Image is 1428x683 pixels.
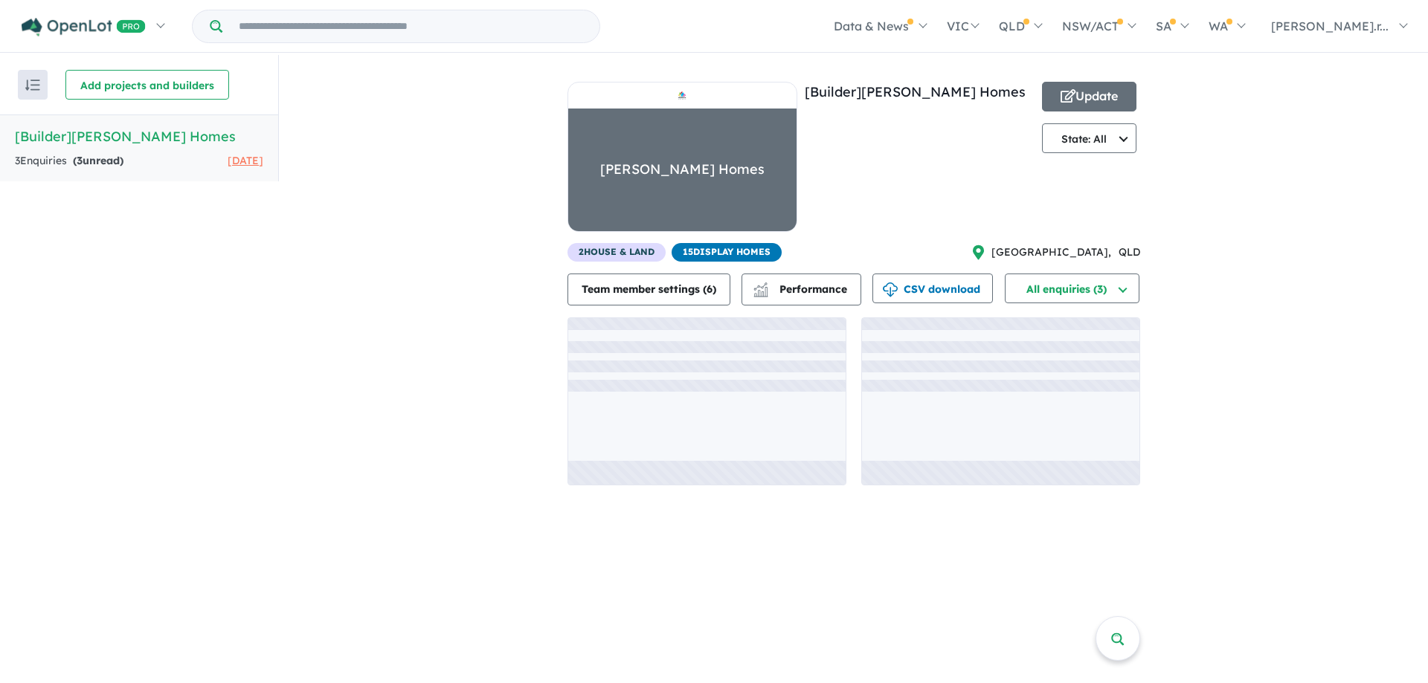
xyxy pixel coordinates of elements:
[73,154,123,167] strong: ( unread)
[15,126,263,146] h5: [Builder] [PERSON_NAME] Homes
[1042,123,1137,153] button: State: All
[753,282,767,291] img: line-chart.svg
[872,273,993,303] button: CSV download
[15,152,123,170] div: 3 Enquir ies
[225,10,596,42] input: Try estate name, suburb, builder or developer
[600,158,765,181] div: [PERSON_NAME] Homes
[707,282,713,296] span: 6
[742,273,861,305] button: Performance
[1005,273,1139,303] button: All enquiries (3)
[567,273,730,305] button: Team member settings (6)
[567,82,797,243] a: Hudson Homes[PERSON_NAME] Homes
[77,154,83,167] span: 3
[1042,82,1137,111] button: Update
[567,243,666,262] span: 2 House & Land
[675,86,689,105] img: Hudson Homes
[65,70,229,100] button: Add projects and builders
[883,282,898,297] img: download icon
[1271,19,1389,33] span: [PERSON_NAME].r...
[25,80,40,91] img: sort.svg
[991,244,1111,262] span: [GEOGRAPHIC_DATA] ,
[228,154,263,167] span: [DATE]
[805,83,1026,100] a: [Builder][PERSON_NAME] Homes
[672,243,782,262] span: 15 Display Homes
[753,287,768,297] img: bar-chart.svg
[1119,244,1140,262] span: QLD
[756,282,847,296] span: Performance
[22,18,146,36] img: Openlot PRO Logo White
